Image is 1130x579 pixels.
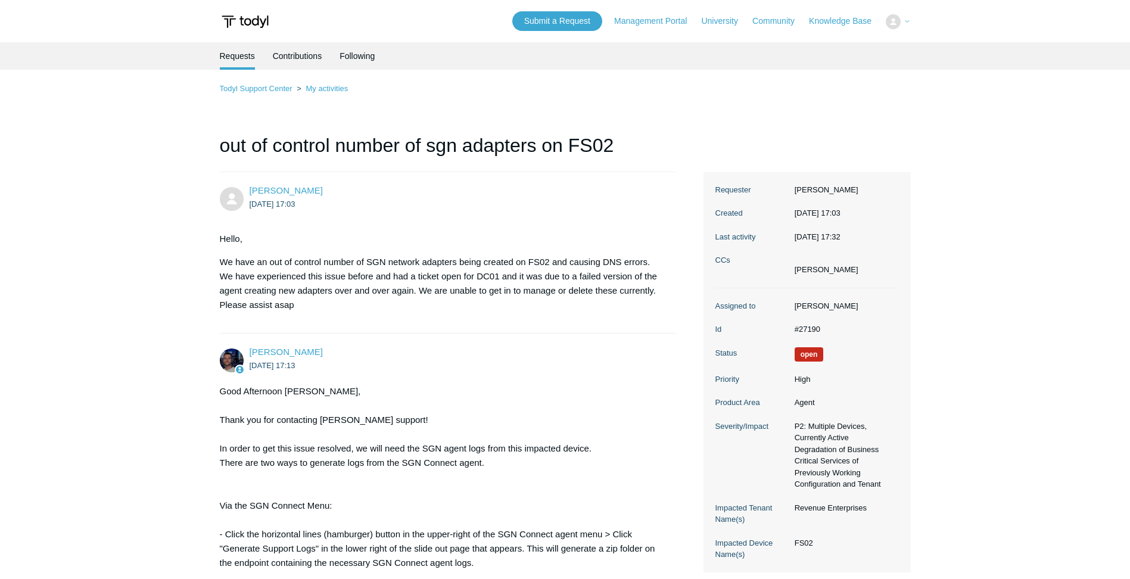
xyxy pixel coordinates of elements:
time: 2025-08-08T17:03:00+00:00 [795,208,841,217]
dt: Impacted Device Name(s) [715,537,789,561]
a: [PERSON_NAME] [250,185,323,195]
dt: Severity/Impact [715,421,789,432]
dt: Created [715,207,789,219]
dt: Product Area [715,397,789,409]
dd: Agent [789,397,899,409]
dd: Revenue Enterprises [789,502,899,514]
dd: FS02 [789,537,899,549]
dt: Last activity [715,231,789,243]
li: Requests [220,42,255,70]
li: Todyl Support Center [220,84,295,93]
dt: Priority [715,373,789,385]
dd: P2: Multiple Devices, Currently Active Degradation of Business Critical Services of Previously Wo... [789,421,899,490]
span: Connor Davis [250,347,323,357]
span: We are working on a response for you [795,347,824,362]
a: Management Portal [614,15,699,27]
dd: High [789,373,899,385]
h1: out of control number of sgn adapters on FS02 [220,131,676,172]
dt: CCs [715,254,789,266]
dd: #27190 [789,323,899,335]
dt: Status [715,347,789,359]
p: Hello, [220,232,664,246]
li: Robert Sterett [795,264,858,276]
a: Contributions [273,42,322,70]
dt: Requester [715,184,789,196]
time: 2025-08-12T17:32:08+00:00 [795,232,841,241]
a: Submit a Request [512,11,602,31]
dd: [PERSON_NAME] [789,184,899,196]
a: Todyl Support Center [220,84,292,93]
a: Community [752,15,807,27]
dt: Id [715,323,789,335]
img: Todyl Support Center Help Center home page [220,11,270,33]
dt: Impacted Tenant Name(s) [715,502,789,525]
dd: [PERSON_NAME] [789,300,899,312]
li: My activities [294,84,348,93]
p: We have an out of control number of SGN network adapters being created on FS02 and causing DNS er... [220,255,664,312]
a: [PERSON_NAME] [250,347,323,357]
dt: Assigned to [715,300,789,312]
a: University [701,15,749,27]
a: Following [340,42,375,70]
time: 2025-08-08T17:13:51Z [250,361,295,370]
a: My activities [306,84,348,93]
time: 2025-08-08T17:03:00Z [250,200,295,208]
span: Wendy Hisel [250,185,323,195]
a: Knowledge Base [809,15,883,27]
